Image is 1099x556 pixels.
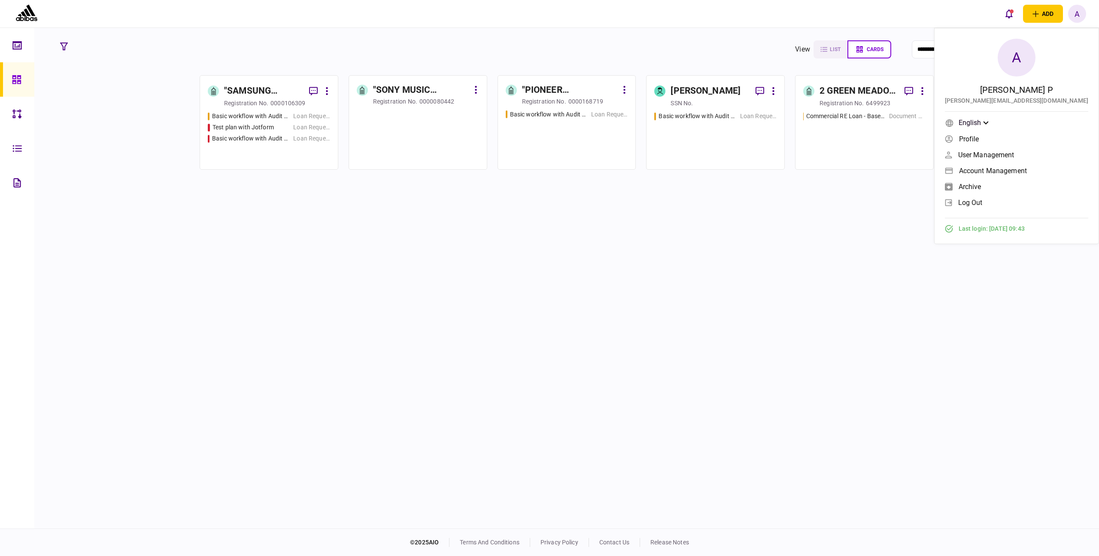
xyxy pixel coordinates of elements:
div: Loan Request [293,134,330,143]
div: Commercial RE Loan - Base Checklist - Help us process your loan application faster by providing t... [806,112,885,121]
div: registration no. [224,99,268,107]
div: 6499923 [866,99,890,107]
span: User management [958,151,1014,159]
div: [PERSON_NAME][EMAIL_ADDRESS][DOMAIN_NAME] [945,96,1088,105]
div: registration no. [373,97,417,106]
span: Last login : [DATE] 09:43 [959,224,1025,233]
span: Profile [959,135,979,143]
button: A [1068,5,1086,23]
div: Loan Request [293,123,330,132]
a: "SAMSUNG ELECTRO-MECHANICS CO. LTD" ODDZIAŁ W [GEOGRAPHIC_DATA] W LIKWIDACJIregistration no.00001... [200,75,338,170]
div: Basic workflow with Audit Checklst [212,134,289,143]
div: Basic workflow with Audit Checklst [212,112,289,121]
div: A [998,39,1035,76]
span: cards [867,46,883,52]
a: archive [945,180,1088,193]
span: log out [958,199,983,206]
div: [PERSON_NAME] [671,84,741,98]
button: open adding identity options [1023,5,1063,23]
div: 0000168719 [568,97,603,106]
span: archive [959,183,981,190]
a: privacy policy [540,539,578,546]
a: terms and conditions [460,539,519,546]
img: client company logo [16,3,37,24]
div: Basic workflow with Audit Checklst [510,110,587,119]
div: Loan Request [740,112,777,121]
div: "PIONEER ELECTRONIC POLAND" SPÓŁKA Z OGRANICZONĄ ODPOWIEDZIALNOŚCIĄ W LIKWIDACJI [522,83,618,97]
div: registration no. [820,99,864,107]
a: "SONY MUSIC ENTERTAINMENT POLSKA" SPÓŁKA Z OGRANICZONĄ ODPOWIEDZIALNOŚCIĄregistration no.0000080442 [349,75,487,170]
div: 0000080442 [419,97,454,106]
a: 2 GREEN MEADOW LANE LLCregistration no.6499923Commercial RE Loan - Base Checklist - Help us proce... [795,75,934,170]
div: © 2025 AIO [410,538,449,547]
a: Profile [945,132,1088,145]
button: open notifications list [1000,5,1018,23]
span: list [830,46,841,52]
div: Loan Request [293,112,330,121]
span: Account management [959,167,1027,174]
div: view [795,44,810,55]
a: "PIONEER ELECTRONIC POLAND" SPÓŁKA Z OGRANICZONĄ ODPOWIEDZIALNOŚCIĄ W LIKWIDACJIregistration no.0... [498,75,636,170]
a: [PERSON_NAME]SSN no.Basic workflow with Audit ChecklstLoan Request [646,75,785,170]
button: cards [847,40,891,58]
div: "SONY MUSIC ENTERTAINMENT POLSKA" SPÓŁKA Z OGRANICZONĄ ODPOWIEDZIALNOŚCIĄ [373,83,469,97]
div: 0000106309 [270,99,305,107]
div: "SAMSUNG ELECTRO-MECHANICS CO. LTD" ODDZIAŁ W [GEOGRAPHIC_DATA] W LIKWIDACJI [224,84,302,98]
div: Document Review [889,112,926,121]
button: list [814,40,847,58]
a: log out [945,196,1088,209]
div: Loan Request [591,110,628,119]
div: 2 GREEN MEADOW LANE LLC [820,84,898,98]
a: Account management [945,164,1088,177]
div: English [959,118,989,128]
a: User management [945,148,1088,161]
div: Test plan with Jotform [213,123,274,132]
div: SSN no. [671,99,693,107]
a: release notes [650,539,689,546]
div: registration no. [522,97,566,106]
a: contact us [599,539,629,546]
div: [PERSON_NAME] P [980,83,1053,96]
div: Basic workflow with Audit Checklst [659,112,735,121]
